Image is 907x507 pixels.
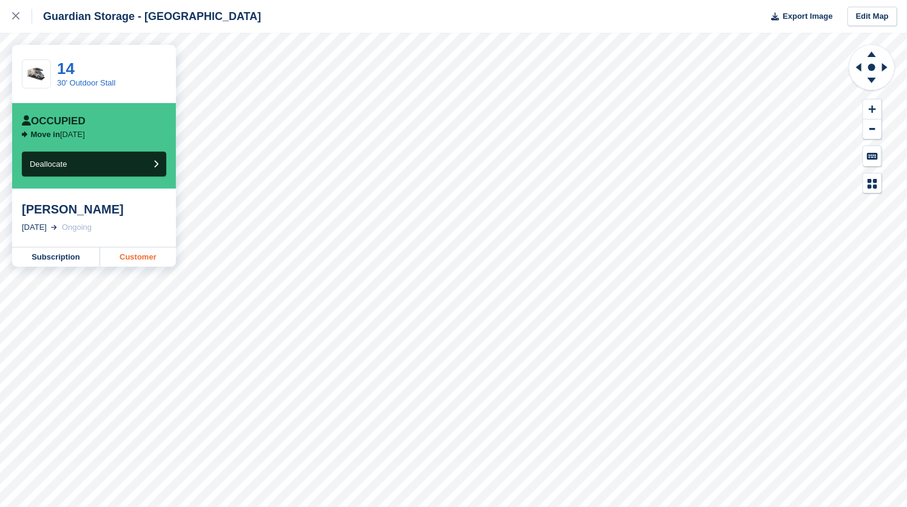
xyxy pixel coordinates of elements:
[22,115,86,127] div: Occupied
[51,225,57,230] img: arrow-right-light-icn-cde0832a797a2874e46488d9cf13f60e5c3a73dbe684e267c42b8395dfbc2abf.svg
[22,66,50,82] img: Campervan.jpg
[62,221,92,233] div: Ongoing
[863,99,882,119] button: Zoom In
[764,7,833,27] button: Export Image
[30,159,67,169] span: Deallocate
[12,247,100,267] a: Subscription
[31,130,60,139] span: Move in
[863,173,882,193] button: Map Legend
[31,130,85,139] p: [DATE]
[100,247,176,267] a: Customer
[863,119,882,139] button: Zoom Out
[57,78,115,87] a: 30' Outdoor Stall
[22,152,166,176] button: Deallocate
[783,10,832,22] span: Export Image
[32,9,261,24] div: Guardian Storage - [GEOGRAPHIC_DATA]
[22,221,47,233] div: [DATE]
[22,131,28,138] img: arrow-right-icn-b7405d978ebc5dd23a37342a16e90eae327d2fa7eb118925c1a0851fb5534208.svg
[848,7,897,27] a: Edit Map
[57,59,75,78] a: 14
[22,202,166,217] div: [PERSON_NAME]
[863,146,882,166] button: Keyboard Shortcuts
